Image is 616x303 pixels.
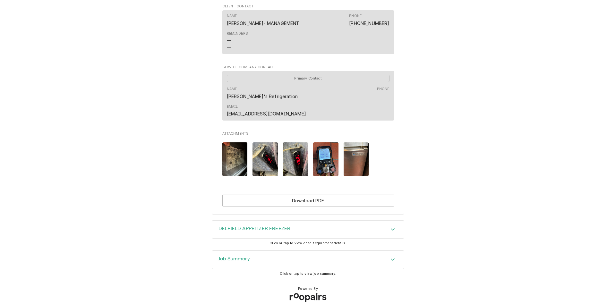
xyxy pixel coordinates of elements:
div: Accordion Header [212,251,404,269]
div: Phone [349,13,362,19]
div: Name [227,13,300,26]
div: Phone [377,87,389,99]
span: Primary Contact [227,75,389,82]
div: Accordion Header [212,221,404,239]
div: Phone [377,87,389,92]
h3: Job Summary [218,256,250,262]
div: Name [227,13,237,19]
div: Service Company Contact List [222,71,394,123]
div: DELFIELD APPETIZER FREEZER [212,220,404,239]
div: Reminders [227,31,248,36]
div: Phone [349,13,389,26]
button: Accordion Details Expand Trigger [212,221,404,239]
div: Job Summary [212,250,404,269]
div: Contact [222,10,394,54]
span: Service Company Contact [222,65,394,70]
div: [PERSON_NAME]- MANAGEMENT [227,20,300,27]
div: — [227,44,231,51]
img: i2Ys9vEITKapUUPMWZQA [313,142,338,176]
div: Name [227,87,237,92]
div: Client Contact List [222,10,394,57]
div: Primary [227,74,389,82]
div: Name [227,87,298,99]
span: Powered By [298,286,318,291]
img: nBCyiSzRo2pmHxwMEIJ6 [283,142,308,176]
img: bo6wMfdSIC4zbB9FPQEQ [344,142,369,176]
span: Attachments [222,131,394,136]
span: Click or tap to view or edit equipment details. [269,241,346,245]
span: Click or tap to view job summary. [280,272,336,276]
a: [EMAIL_ADDRESS][DOMAIN_NAME] [227,111,306,116]
div: Button Group [222,195,394,206]
h3: DELFIELD APPETIZER FREEZER [218,226,290,232]
button: Accordion Details Expand Trigger [212,251,404,269]
img: lgLSRMbsSJOhESp06vFJ [252,142,278,176]
button: Download PDF [222,195,394,206]
div: Service Company Contact [222,65,394,123]
div: Email [227,104,238,109]
div: Attachments [222,131,394,181]
a: [PHONE_NUMBER] [349,21,389,26]
div: Reminders [227,31,248,51]
div: Client Contact [222,4,394,57]
div: — [227,37,231,44]
div: Button Group Row [222,195,394,206]
div: [PERSON_NAME]'s Refrigeration [227,93,298,100]
img: Hk36flaYRdyykbtAOvQT [222,142,248,176]
span: Client Contact [222,4,394,9]
div: Email [227,104,306,117]
div: Contact [222,71,394,120]
span: Attachments [222,137,394,181]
